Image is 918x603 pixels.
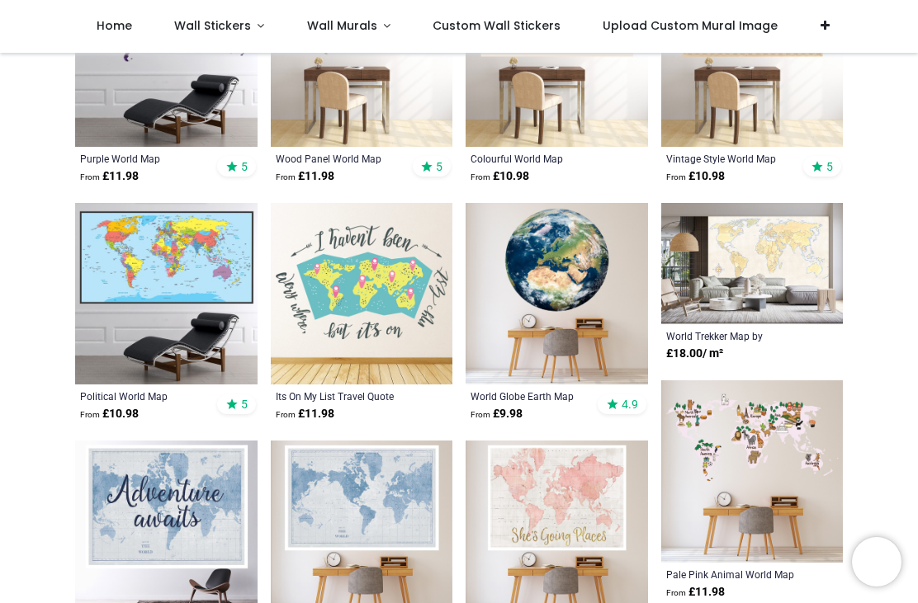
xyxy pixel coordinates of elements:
[666,568,804,581] a: Pale Pink Animal World Map
[666,172,686,181] span: From
[666,346,723,362] strong: £ 18.00 / m²
[666,584,725,601] strong: £ 11.98
[471,152,608,165] a: Colourful World Map
[666,588,686,597] span: From
[471,406,523,422] strong: £ 9.98
[666,329,804,342] a: World Trekker Map by [PERSON_NAME]
[433,17,561,34] span: Custom Wall Stickers
[276,168,334,185] strong: £ 11.98
[174,17,251,34] span: Wall Stickers
[471,172,490,181] span: From
[80,152,218,165] a: Purple World Map
[80,389,218,403] a: Political World Map
[603,17,778,34] span: Upload Custom Mural Image
[80,172,100,181] span: From
[666,152,804,165] a: Vintage Style World Map
[271,203,453,385] img: Its On My List Travel Quote Wall Sticker
[471,410,490,419] span: From
[80,406,139,422] strong: £ 10.98
[852,537,901,587] iframe: Brevo live chat
[661,380,844,563] img: Pale Pink Animal World Map Wall Sticker
[75,203,258,385] img: Political World Map Wall Sticker
[241,397,248,412] span: 5
[276,389,414,403] a: Its On My List Travel Quote
[276,152,414,165] a: Wood Panel World Map
[471,389,608,403] a: World Globe Earth Map
[436,159,442,174] span: 5
[276,172,296,181] span: From
[276,406,334,422] strong: £ 11.98
[80,410,100,419] span: From
[466,203,648,385] img: World Globe Earth Map Wall Sticker
[471,168,529,185] strong: £ 10.98
[666,168,725,185] strong: £ 10.98
[826,159,833,174] span: 5
[307,17,377,34] span: Wall Murals
[622,397,638,412] span: 4.9
[241,159,248,174] span: 5
[661,203,844,325] img: World Trekker Map Wall Mural by Marco Fabiano
[276,410,296,419] span: From
[97,17,132,34] span: Home
[80,168,139,185] strong: £ 11.98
